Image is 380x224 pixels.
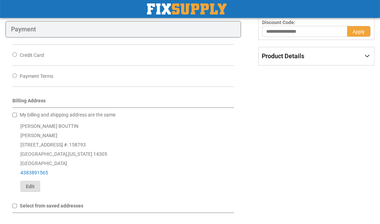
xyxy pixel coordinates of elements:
[6,21,241,38] div: Payment
[262,52,304,60] span: Product Details
[12,97,234,108] div: Billing Address
[20,203,83,208] span: Select from saved addresses
[20,112,115,118] span: My billing and shipping address are the same
[12,122,234,192] div: [PERSON_NAME] BOUTTIN [PERSON_NAME] [STREET_ADDRESS] #: 158793 [GEOGRAPHIC_DATA] , 14305 [GEOGRAP...
[26,184,35,189] span: Edit
[147,3,226,14] img: Fix Industrial Supply
[262,20,295,25] span: Discount Code:
[20,73,53,79] span: Payment Terms
[68,151,92,157] span: [US_STATE]
[20,52,44,58] span: Credit Card
[147,3,226,14] a: store logo
[20,181,40,192] button: Edit
[20,170,48,175] a: 4383891565
[353,29,365,34] span: Apply
[347,26,371,37] button: Apply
